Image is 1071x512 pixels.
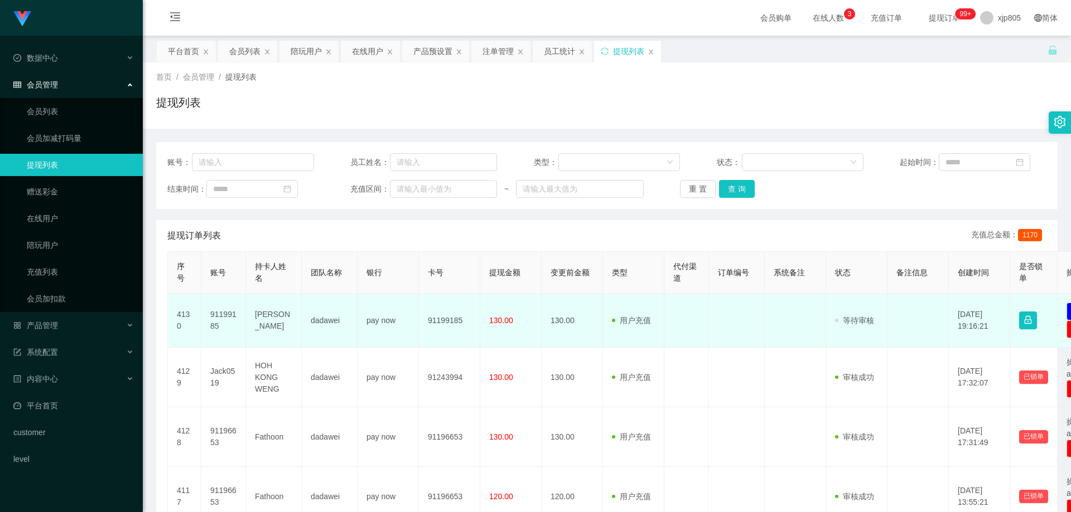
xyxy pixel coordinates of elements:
input: 请输入 [192,153,314,171]
div: 平台首页 [168,41,199,62]
i: 图标: close [264,48,271,55]
span: 类型 [612,268,628,277]
a: 赠送彩金 [27,181,134,203]
td: 4130 [168,294,201,348]
td: 91243994 [419,348,480,407]
span: 状态 [835,268,851,277]
span: 提现金额 [489,268,520,277]
a: 会员加扣款 [27,287,134,310]
span: 会员管理 [183,72,214,81]
i: 图标: sync [601,47,609,55]
span: 系统备注 [774,268,805,277]
span: 充值区间： [350,183,389,195]
span: 提现订单 [923,14,966,22]
i: 图标: close [648,48,654,55]
span: 结束时间： [167,183,206,195]
span: 用户充值 [612,316,651,325]
a: 会员加减打码量 [27,127,134,149]
i: 图标: calendar [283,185,291,193]
span: 代付渠道 [673,262,697,282]
span: 首页 [156,72,172,81]
input: 请输入 [390,153,497,171]
td: 91196653 [419,407,480,467]
span: 产品管理 [13,321,58,330]
span: 130.00 [489,316,513,325]
h1: 提现列表 [156,94,201,111]
a: 在线用户 [27,207,134,230]
button: 已锁单 [1019,490,1048,503]
button: 图标: lock [1019,311,1037,329]
span: 用户充值 [612,432,651,441]
button: 重 置 [680,180,716,198]
td: Jack0519 [201,348,246,407]
a: 提现列表 [27,154,134,176]
span: 起始时间： [900,157,939,168]
i: 图标: table [13,81,21,89]
i: 图标: global [1034,14,1042,22]
span: 1170 [1018,229,1042,241]
div: 员工统计 [544,41,575,62]
td: HOH KONG WENG [246,348,302,407]
i: 图标: close [387,48,393,55]
td: [PERSON_NAME] [246,294,302,348]
td: Fathoon [246,407,302,467]
span: 订单编号 [718,268,749,277]
span: 持卡人姓名 [255,262,286,282]
span: ~ [497,183,516,195]
a: level [13,448,134,470]
p: 3 [847,8,851,19]
span: 充值订单 [865,14,908,22]
span: 在线人数 [807,14,850,22]
i: 图标: close [456,48,462,55]
i: 图标: profile [13,375,21,383]
span: 是否锁单 [1019,262,1043,282]
span: 卡号 [428,268,443,277]
td: pay now [358,407,419,467]
i: 图标: check-circle-o [13,54,21,62]
span: 审核成功 [835,432,874,441]
td: 130.00 [542,294,603,348]
i: 图标: close [325,48,332,55]
td: 130.00 [542,348,603,407]
span: 账号 [210,268,226,277]
sup: 3 [844,8,855,19]
button: 已锁单 [1019,370,1048,384]
span: 状态： [717,157,742,168]
button: 已锁单 [1019,430,1048,443]
a: customer [13,421,134,443]
td: 91199185 [201,294,246,348]
i: 图标: down [850,159,857,167]
span: 类型： [534,157,559,168]
span: 账号： [167,157,192,168]
div: 在线用户 [352,41,383,62]
div: 注单管理 [483,41,514,62]
span: 员工姓名： [350,157,389,168]
td: [DATE] 19:16:21 [949,294,1010,348]
a: 图标: dashboard平台首页 [13,394,134,417]
div: 充值总金额： [971,229,1046,242]
span: 系统配置 [13,348,58,357]
td: pay now [358,348,419,407]
span: 130.00 [489,373,513,382]
span: / [219,72,221,81]
span: 银行 [366,268,382,277]
td: 4128 [168,407,201,467]
span: 等待审核 [835,316,874,325]
span: 提现列表 [225,72,257,81]
i: 图标: setting [1054,116,1066,128]
td: 130.00 [542,407,603,467]
td: dadawei [302,294,358,348]
div: 提现列表 [613,41,644,62]
td: 91199185 [419,294,480,348]
i: 图标: close [517,48,524,55]
span: 数据中心 [13,53,58,62]
div: 产品预设置 [413,41,452,62]
span: 备注信息 [896,268,928,277]
div: 会员列表 [229,41,260,62]
span: 序号 [177,262,185,282]
span: 会员管理 [13,80,58,89]
span: 审核成功 [835,373,874,382]
span: 变更前金额 [551,268,590,277]
td: dadawei [302,348,358,407]
i: 图标: form [13,348,21,356]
